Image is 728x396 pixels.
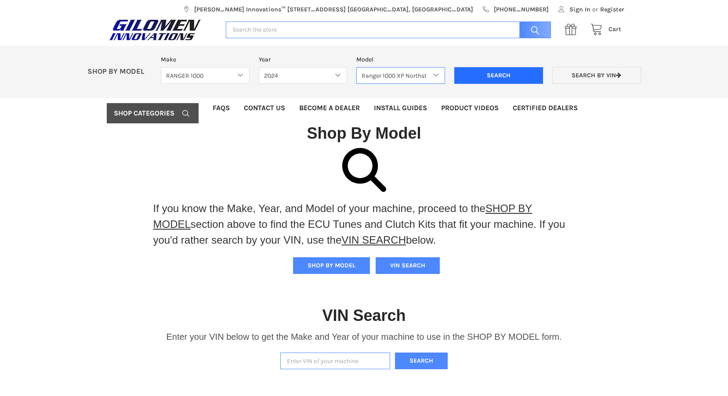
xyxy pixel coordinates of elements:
[107,123,621,143] h1: Shop By Model
[434,98,506,118] a: Product Videos
[569,5,590,14] span: Sign In
[206,98,237,118] a: FAQs
[226,22,551,39] input: Search the store
[322,306,406,325] h1: VIN Search
[293,257,370,274] button: SHOP BY MODEL
[515,22,551,39] input: Search
[161,55,250,64] label: Make
[395,353,448,370] button: Search
[153,202,532,230] a: SHOP BY MODEL
[166,330,561,343] p: Enter your VIN below to get the Make and Year of your machine to use in the SHOP BY MODEL form.
[506,98,585,118] a: Certified Dealers
[494,5,549,14] span: [PHONE_NUMBER]
[107,103,198,123] a: Shop Categories
[341,234,406,246] a: VIN SEARCH
[454,67,543,84] input: Search
[376,257,440,274] button: VIN SEARCH
[259,55,348,64] label: Year
[292,98,367,118] a: Become a Dealer
[367,98,434,118] a: Install Guides
[608,25,621,33] span: Cart
[107,19,203,41] img: GILOMEN INNOVATIONS
[83,67,156,76] p: SHOP BY MODEL
[237,98,292,118] a: Contact Us
[552,67,641,84] a: Search by VIN
[280,353,390,370] input: Enter VIN of your machine
[356,55,445,64] label: Model
[194,5,473,14] span: [PERSON_NAME] Innovations™ [STREET_ADDRESS] [GEOGRAPHIC_DATA], [GEOGRAPHIC_DATA]
[586,24,621,35] a: Cart
[153,201,575,248] p: If you know the Make, Year, and Model of your machine, proceed to the section above to find the E...
[107,19,217,41] a: GILOMEN INNOVATIONS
